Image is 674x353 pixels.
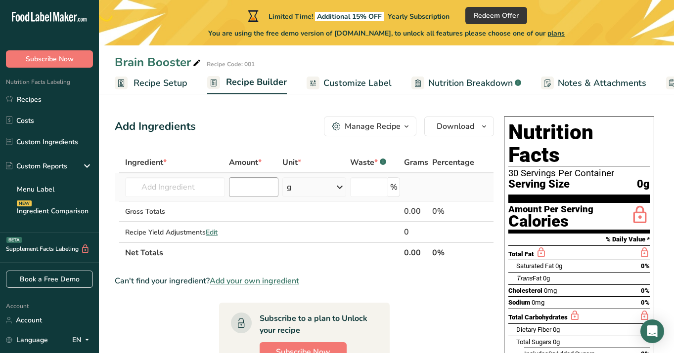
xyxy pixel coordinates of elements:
a: Language [6,331,48,349]
span: Dietary Fiber [516,326,551,333]
span: Redeem Offer [474,10,519,21]
a: Notes & Attachments [541,72,646,94]
button: Manage Recipe [324,117,416,136]
span: 0% [641,299,650,306]
span: Recipe Builder [226,76,287,89]
span: 0g [553,338,560,346]
div: Manage Recipe [345,120,401,132]
div: Waste [350,157,386,168]
button: Download [424,117,494,136]
div: Custom Reports [6,161,67,171]
div: 0% [432,205,474,217]
span: Notes & Attachments [558,77,646,90]
div: Amount Per Serving [508,205,593,214]
div: NEW [17,200,32,206]
span: Fat [516,275,541,282]
div: BETA [6,237,22,243]
a: Recipe Setup [115,72,187,94]
div: Brain Booster [115,53,203,71]
span: 0g [543,275,550,282]
div: Open Intercom Messenger [640,319,664,343]
span: 0% [641,262,650,270]
div: Calories [508,214,593,229]
div: g [287,181,292,193]
span: You are using the free demo version of [DOMAIN_NAME], to unlock all features please choose one of... [208,28,565,39]
div: Gross Totals [125,206,225,217]
span: Total Fat [508,250,534,258]
span: 0g [555,262,562,270]
span: Amount [229,157,262,168]
div: 0.00 [404,205,428,217]
div: Recipe Code: 001 [207,60,255,69]
div: Can't find your ingredient? [115,275,494,287]
span: Percentage [432,157,474,168]
span: Saturated Fat [516,262,554,270]
input: Add Ingredient [125,177,225,197]
span: 0g [553,326,560,333]
a: Book a Free Demo [6,271,93,288]
span: Ingredient [125,157,167,168]
a: Recipe Builder [207,71,287,95]
button: Subscribe Now [6,50,93,68]
div: Recipe Yield Adjustments [125,227,225,237]
span: Sodium [508,299,530,306]
div: Subscribe to a plan to Unlock your recipe [260,313,370,336]
span: Additional 15% OFF [315,12,384,21]
span: 0g [637,178,650,191]
span: Customize Label [323,77,392,90]
h1: Nutrition Facts [508,121,650,166]
span: Serving Size [508,178,570,191]
span: Unit [282,157,301,168]
span: Yearly Subscription [388,12,449,21]
div: 30 Servings Per Container [508,168,650,178]
span: Add your own ingredient [210,275,299,287]
span: 0mg [544,287,557,294]
a: Nutrition Breakdown [411,72,521,94]
span: Nutrition Breakdown [428,77,513,90]
span: plans [547,29,565,38]
span: Total Sugars [516,338,551,346]
div: Add Ingredients [115,118,196,135]
span: Grams [404,157,428,168]
th: 0.00 [402,242,430,263]
span: Total Carbohydrates [508,314,568,321]
span: Subscribe Now [26,54,74,64]
span: Edit [206,228,218,237]
span: 0mg [532,299,544,306]
span: Download [437,120,474,132]
div: EN [72,334,93,346]
th: 0% [430,242,476,263]
span: 0% [641,287,650,294]
span: Cholesterol [508,287,542,294]
th: Net Totals [123,242,402,263]
button: Redeem Offer [465,7,527,24]
section: % Daily Value * [508,234,650,245]
i: Trans [516,275,533,282]
div: 0 [404,226,428,238]
span: Recipe Setup [134,77,187,90]
div: Limited Time! [246,10,449,22]
a: Customize Label [307,72,392,94]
